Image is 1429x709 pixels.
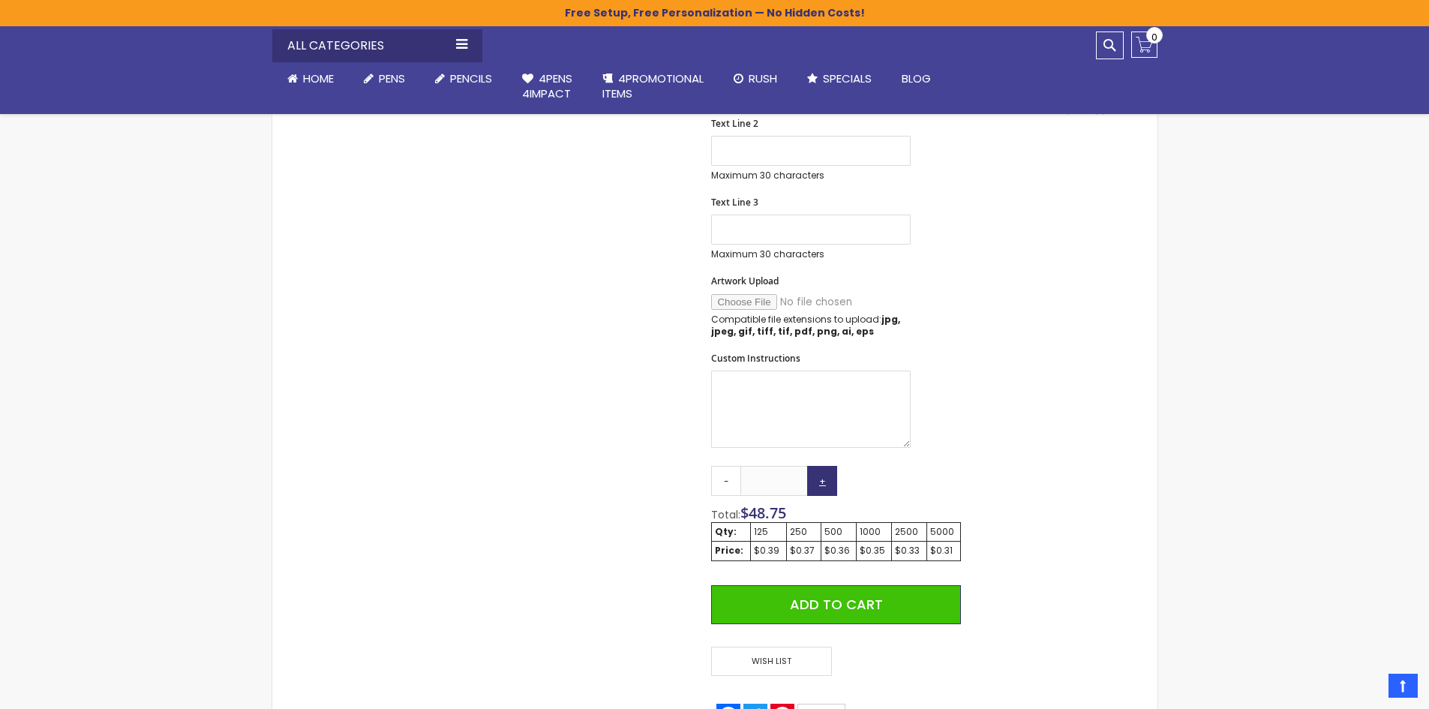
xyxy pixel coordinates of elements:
[711,585,960,624] button: Add to Cart
[824,545,853,557] div: $0.36
[711,352,800,365] span: Custom Instructions
[1131,32,1157,58] a: 0
[740,503,786,523] span: $
[860,526,888,538] div: 1000
[824,526,853,538] div: 500
[272,29,482,62] div: All Categories
[930,545,957,557] div: $0.31
[998,107,1142,120] a: 4pens.com certificate URL
[902,71,931,86] span: Blog
[715,525,737,538] strong: Qty:
[711,170,911,182] p: Maximum 30 characters
[754,526,782,538] div: 125
[587,62,719,111] a: 4PROMOTIONALITEMS
[711,196,758,209] span: Text Line 3
[450,71,492,86] span: Pencils
[711,507,740,522] span: Total:
[349,62,420,95] a: Pens
[711,647,831,676] span: Wish List
[602,71,704,101] span: 4PROMOTIONAL ITEMS
[1151,30,1157,44] span: 0
[895,545,923,557] div: $0.33
[711,248,911,260] p: Maximum 30 characters
[930,526,957,538] div: 5000
[860,545,888,557] div: $0.35
[807,466,837,496] a: +
[792,62,887,95] a: Specials
[754,545,782,557] div: $0.39
[1388,674,1418,698] a: Top
[823,71,872,86] span: Specials
[895,526,923,538] div: 2500
[790,545,818,557] div: $0.37
[272,62,349,95] a: Home
[507,62,587,111] a: 4Pens4impact
[711,117,758,130] span: Text Line 2
[715,544,743,557] strong: Price:
[303,71,334,86] span: Home
[711,275,779,287] span: Artwork Upload
[711,313,900,338] strong: jpg, jpeg, gif, tiff, tif, pdf, png, ai, eps
[749,503,786,523] span: 48.75
[711,647,836,676] a: Wish List
[522,71,572,101] span: 4Pens 4impact
[711,314,911,338] p: Compatible file extensions to upload:
[887,62,946,95] a: Blog
[379,71,405,86] span: Pens
[719,62,792,95] a: Rush
[790,526,818,538] div: 250
[749,71,777,86] span: Rush
[711,466,741,496] a: -
[790,595,883,614] span: Add to Cart
[420,62,507,95] a: Pencils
